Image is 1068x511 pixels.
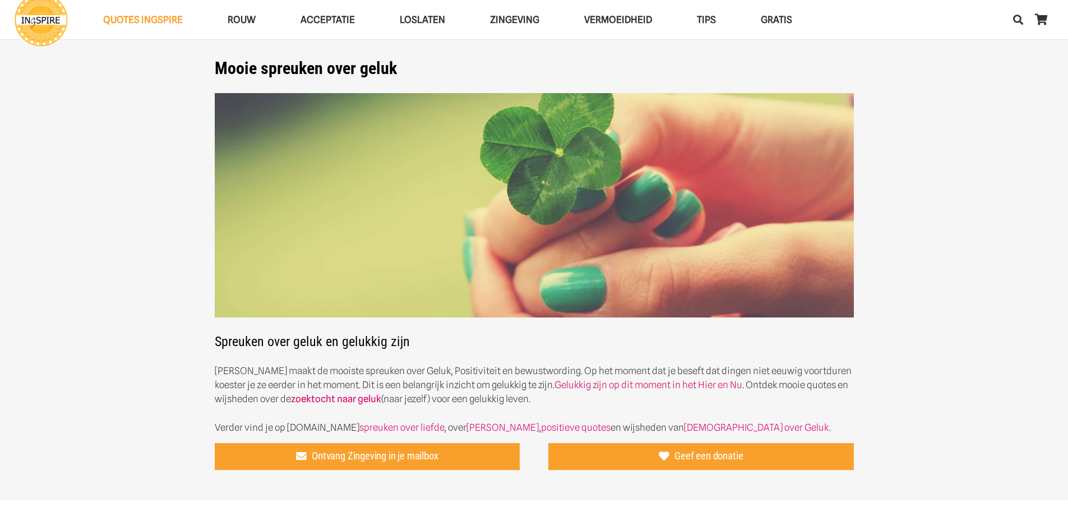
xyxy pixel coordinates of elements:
h1: Mooie spreuken over geluk [215,58,854,79]
a: [DEMOGRAPHIC_DATA] over Geluk. [684,422,831,433]
a: GRATISGRATIS Menu [738,6,815,34]
span: QUOTES INGSPIRE [103,14,183,25]
span: Geef een donatie [674,450,743,463]
a: VERMOEIDHEIDVERMOEIDHEID Menu [562,6,674,34]
span: TIPS [697,14,716,25]
span: Zingeving [490,14,539,25]
a: positieve quotes [541,422,611,433]
p: Verder vind je op [DOMAIN_NAME] , over , en wijsheden van [215,421,854,435]
a: LoslatenLoslaten Menu [377,6,468,34]
span: ROUW [228,14,256,25]
a: Geef een donatie [548,443,854,470]
img: Spreuken over geluk, geluk wensen en gelukkig zijn van ingspire.nl [215,93,854,318]
a: [PERSON_NAME] [466,422,539,433]
a: spreuken over liefde [359,422,444,433]
span: GRATIS [761,14,792,25]
p: [PERSON_NAME] maakt de mooiste spreuken over Geluk, Positiviteit en bewustwording. Op het moment ... [215,364,854,406]
a: Zoeken [1007,6,1029,34]
span: Acceptatie [300,14,355,25]
h2: Spreuken over geluk en gelukkig zijn [215,93,854,350]
a: QUOTES INGSPIREQUOTES INGSPIRE Menu [81,6,205,34]
a: ZingevingZingeving Menu [468,6,562,34]
a: zoektocht naar geluk [291,393,381,404]
a: TIPSTIPS Menu [674,6,738,34]
a: Ontvang Zingeving in je mailbox [215,443,520,470]
a: AcceptatieAcceptatie Menu [278,6,377,34]
span: VERMOEIDHEID [584,14,652,25]
a: G [554,379,561,390]
span: Ontvang Zingeving in je mailbox [312,450,438,463]
a: elukkig zijn op dit moment in het Hier en Nu [561,379,742,390]
a: ROUWROUW Menu [205,6,278,34]
span: Loslaten [400,14,445,25]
